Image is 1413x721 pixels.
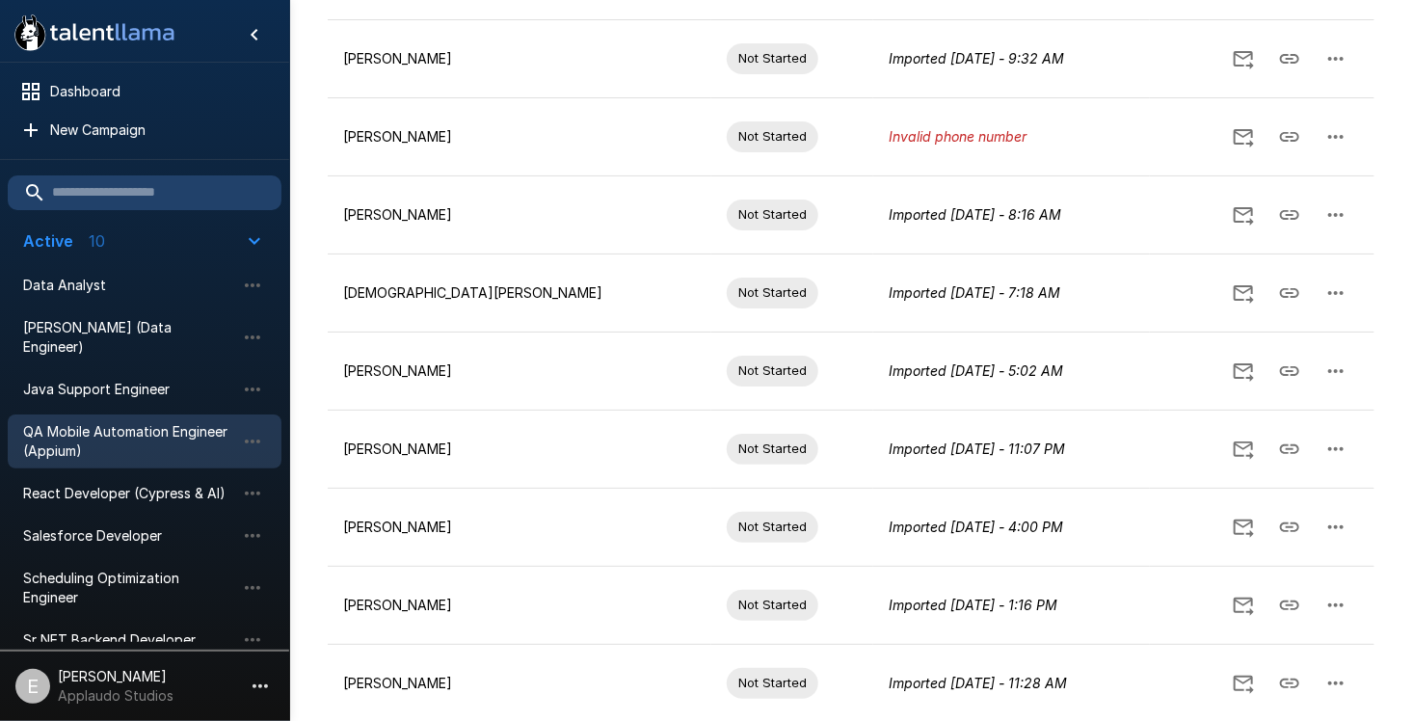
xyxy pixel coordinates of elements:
p: [PERSON_NAME] [343,596,696,615]
span: Not Started [727,49,818,67]
span: Not Started [727,518,818,536]
span: Copy Interview Link [1266,673,1313,689]
span: Not Started [727,283,818,302]
i: Imported [DATE] - 4:00 PM [889,519,1063,535]
span: Not Started [727,127,818,146]
span: Send Invitation [1220,517,1266,533]
p: [PERSON_NAME] [343,127,696,147]
p: [PERSON_NAME] [343,674,696,693]
i: Imported [DATE] - 5:02 AM [889,362,1063,379]
p: [DEMOGRAPHIC_DATA][PERSON_NAME] [343,283,696,303]
span: Copy Interview Link [1266,282,1313,299]
p: [PERSON_NAME] [343,205,696,225]
span: Copy Interview Link [1266,204,1313,221]
p: [PERSON_NAME] [343,518,696,537]
p: [PERSON_NAME] [343,440,696,459]
span: Copy Interview Link [1266,439,1313,455]
span: Send Invitation [1220,673,1266,689]
span: Send Invitation [1220,48,1266,65]
i: Imported [DATE] - 7:18 AM [889,284,1060,301]
i: Imported [DATE] - 8:16 AM [889,206,1061,223]
span: Send Invitation [1220,360,1266,377]
i: Imported [DATE] - 11:07 PM [889,441,1065,457]
span: Copy Interview Link [1266,517,1313,533]
span: Not Started [727,361,818,380]
span: Not Started [727,674,818,692]
p: [PERSON_NAME] [343,361,696,381]
i: Invalid phone number [889,128,1026,145]
span: Send Invitation [1220,126,1266,143]
i: Imported [DATE] - 11:28 AM [889,675,1067,691]
span: Send Invitation [1220,439,1266,455]
span: Not Started [727,205,818,224]
span: Copy Interview Link [1266,48,1313,65]
span: Copy Interview Link [1266,126,1313,143]
span: Send Invitation [1220,282,1266,299]
span: Send Invitation [1220,595,1266,611]
p: [PERSON_NAME] [343,49,696,68]
span: Not Started [727,596,818,614]
i: Imported [DATE] - 1:16 PM [889,597,1057,613]
span: Copy Interview Link [1266,360,1313,377]
span: Copy Interview Link [1266,595,1313,611]
i: Imported [DATE] - 9:32 AM [889,50,1064,67]
span: Not Started [727,440,818,458]
span: Send Invitation [1220,204,1266,221]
